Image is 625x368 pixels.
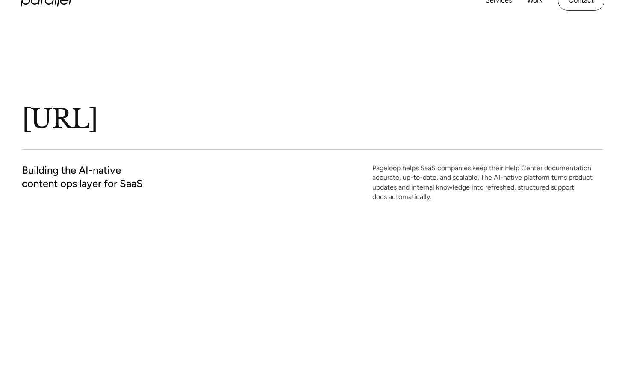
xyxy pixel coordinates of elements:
[22,163,182,190] h2: Building the AI-native content ops layer for SaaS
[22,102,364,136] h1: [URL]
[372,163,603,202] p: Pageloop helps SaaS companies keep their Help Center documentation accurate, up-to-date, and scal...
